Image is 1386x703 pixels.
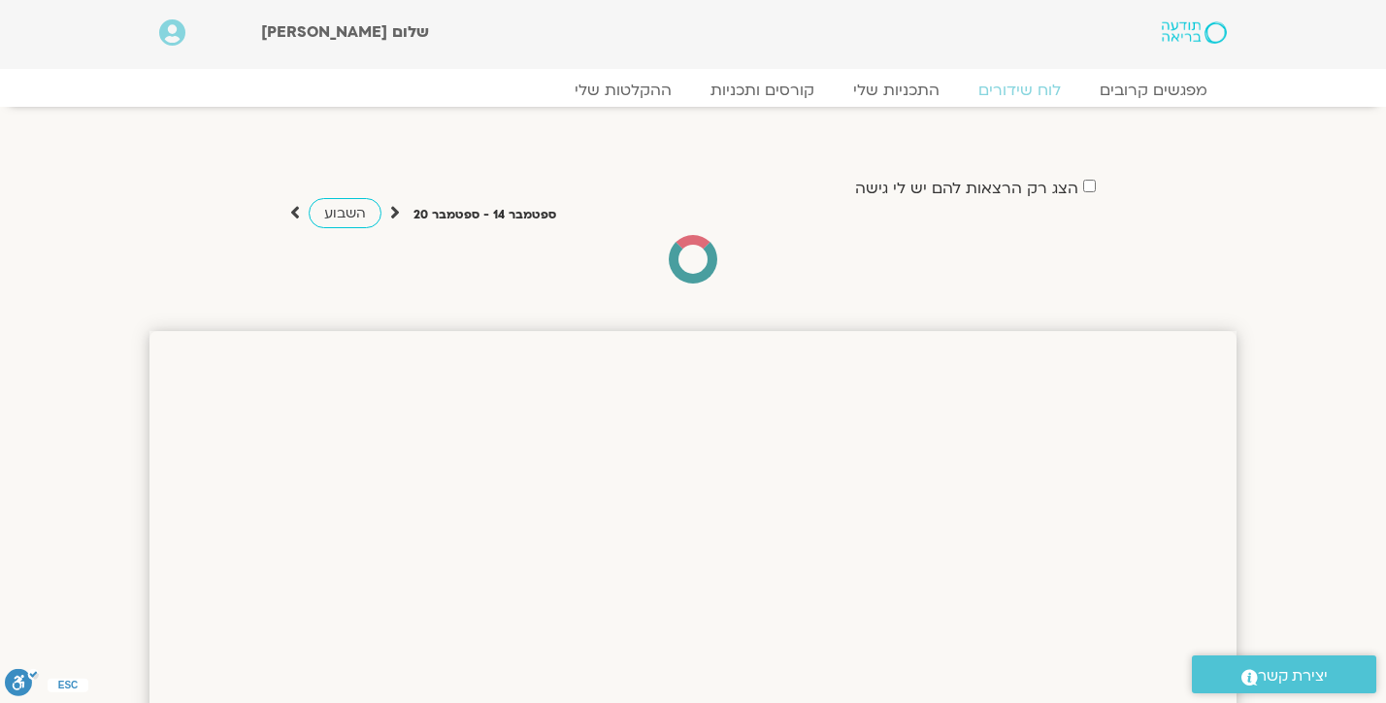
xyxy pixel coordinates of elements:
[159,81,1227,100] nav: Menu
[959,81,1080,100] a: לוח שידורים
[834,81,959,100] a: התכניות שלי
[1080,81,1227,100] a: מפגשים קרובים
[555,81,691,100] a: ההקלטות שלי
[413,205,556,225] p: ספטמבר 14 - ספטמבר 20
[309,198,381,228] a: השבוע
[691,81,834,100] a: קורסים ותכניות
[1258,663,1328,689] span: יצירת קשר
[855,180,1078,197] label: הצג רק הרצאות להם יש לי גישה
[261,21,429,43] span: שלום [PERSON_NAME]
[324,204,366,222] span: השבוע
[1192,655,1376,693] a: יצירת קשר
